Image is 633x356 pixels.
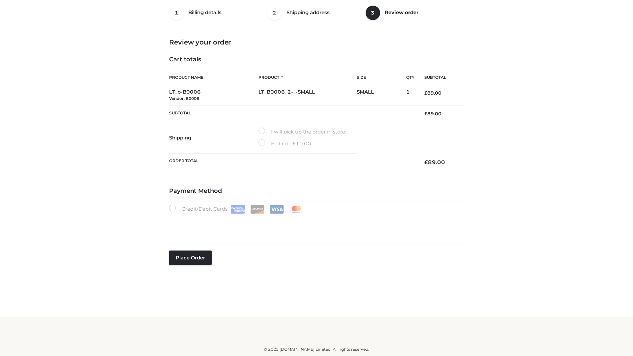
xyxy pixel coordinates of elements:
td: LT_b-B0006 [169,85,258,106]
th: Shipping [169,122,258,154]
bdi: 89.00 [424,159,445,165]
label: Flat rate: [258,139,311,148]
span: £ [424,90,427,96]
span: £ [292,140,296,147]
span: £ [424,159,428,165]
th: Order Total [169,154,414,171]
h4: Cart totals [169,56,464,63]
img: Mastercard [289,205,303,214]
th: Product # [258,70,357,85]
iframe: Secure payment input frame [168,212,463,236]
img: Visa [270,205,284,214]
bdi: 10.00 [292,140,311,147]
span: £ [424,111,427,117]
th: Subtotal [169,105,414,122]
img: Discover [250,205,264,214]
div: © 2025 [DOMAIN_NAME] Limited. All rights reserved. [98,346,535,353]
img: Amex [231,205,245,214]
small: Vendor: B0006 [169,96,199,101]
bdi: 89.00 [424,90,441,96]
td: 1 [406,85,414,106]
td: SMALL [357,85,406,106]
button: Place order [169,251,212,265]
td: LT_B0006_2-_-SMALL [258,85,357,106]
h4: Payment Method [169,188,464,195]
th: Qty [406,70,414,85]
th: Subtotal [414,70,464,85]
label: Credit/Debit Cards [169,205,304,214]
bdi: 89.00 [424,111,441,117]
h3: Review your order [169,38,464,46]
th: Size [357,70,403,85]
label: I will pick up the order in store. [258,128,346,136]
th: Product Name [169,70,258,85]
